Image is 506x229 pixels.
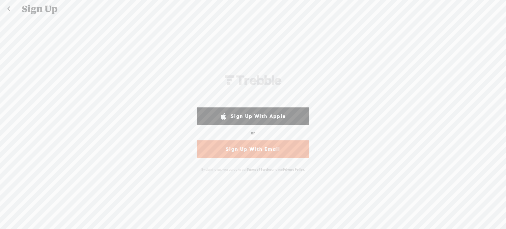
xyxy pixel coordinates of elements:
[195,164,311,175] div: By signing up, you agree to our and our .
[247,168,271,171] a: Terms of Service
[17,0,490,17] div: Sign Up
[251,128,255,138] div: or
[197,140,309,158] a: Sign Up With Email
[283,168,304,171] a: Privacy Policy
[197,107,309,125] a: Sign Up With Apple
